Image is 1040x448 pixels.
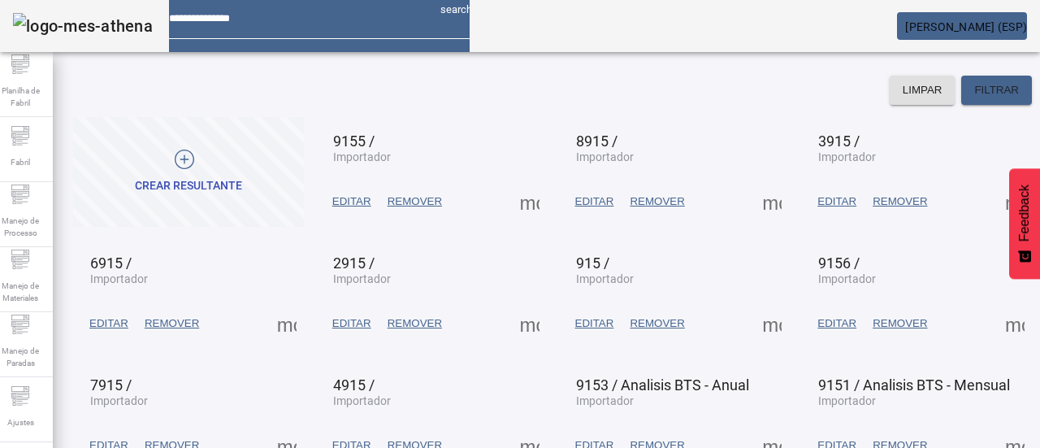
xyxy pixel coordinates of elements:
span: Importador [818,272,876,285]
div: CREAR RESULTANTE [135,178,242,194]
span: EDITAR [817,315,856,332]
span: EDITAR [575,315,614,332]
span: 9156 / [818,254,860,272]
span: REMOVER [873,194,927,210]
button: Feedback - Mostrar pesquisa [1009,168,1040,279]
span: EDITAR [817,194,856,210]
button: Mais [1000,187,1029,216]
button: REMOVER [379,187,450,216]
span: Importador [333,272,391,285]
span: REMOVER [873,315,927,332]
button: REMOVER [379,309,450,338]
span: REMOVER [145,315,199,332]
button: FILTRAR [961,76,1032,105]
button: Mais [515,309,544,338]
button: REMOVER [864,187,935,216]
button: EDITAR [81,309,136,338]
span: Importador [576,394,634,407]
span: 8915 / [576,133,617,150]
span: 6915 / [90,254,132,272]
span: Importador [90,272,148,285]
span: REMOVER [630,315,684,332]
span: EDITAR [89,315,128,332]
span: Importador [90,394,148,407]
span: LIMPAR [903,82,942,98]
button: REMOVER [622,309,692,338]
span: EDITAR [332,315,371,332]
span: 2915 / [333,254,375,272]
span: 9155 / [333,133,375,150]
span: Ajustes [2,411,39,433]
button: Mais [757,187,786,216]
span: REMOVER [630,194,684,210]
button: CREAR RESULTANTE [73,117,304,227]
button: LIMPAR [890,76,955,105]
button: EDITAR [567,309,622,338]
span: Fabril [6,151,35,173]
img: logo-mes-athena [13,13,153,39]
span: EDITAR [575,194,614,210]
button: EDITAR [567,187,622,216]
span: Importador [576,272,634,285]
span: 4915 / [333,376,375,394]
span: EDITAR [332,194,371,210]
button: Mais [272,309,301,338]
span: REMOVER [388,194,442,210]
button: REMOVER [622,187,692,216]
span: 3915 / [818,133,860,150]
button: EDITAR [809,187,864,216]
button: Mais [1000,309,1029,338]
button: REMOVER [136,309,207,338]
span: Importador [818,394,876,407]
span: Importador [333,150,391,163]
span: REMOVER [388,315,442,332]
span: 7915 / [90,376,132,394]
button: EDITAR [809,309,864,338]
span: Feedback [1017,185,1032,241]
button: Mais [757,309,786,338]
span: [PERSON_NAME] (ESP) [905,20,1027,33]
span: 915 / [576,254,609,272]
span: Importador [333,394,391,407]
button: Mais [515,187,544,216]
button: EDITAR [324,187,379,216]
span: FILTRAR [974,82,1019,98]
span: 9151 / Analisis BTS - Mensual [818,376,1010,394]
button: EDITAR [324,309,379,338]
span: 9153 / Analisis BTS - Anual [576,376,749,394]
span: Importador [818,150,876,163]
button: REMOVER [864,309,935,338]
span: Importador [576,150,634,163]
